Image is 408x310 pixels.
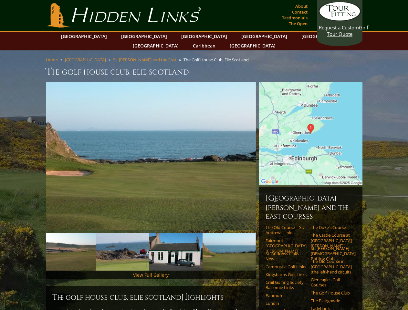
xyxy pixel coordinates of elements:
li: The Golf House Club, Elie Scotland [183,57,251,63]
a: The Duke’s Course [311,225,352,230]
a: The Golf House Club [311,290,352,295]
a: St. [PERSON_NAME] and the East [113,57,176,63]
a: St. [PERSON_NAME] [DEMOGRAPHIC_DATA]’ Putting Club [311,246,352,262]
a: St. Andrews Links–New [266,251,307,262]
a: The Castle Course at [GEOGRAPHIC_DATA][PERSON_NAME] [311,232,352,248]
a: Home [46,57,58,63]
h1: The Golf House Club, Elie Scotland [46,65,362,78]
a: Panmure [266,293,307,298]
a: About [294,2,309,11]
a: The Old Course in [GEOGRAPHIC_DATA] (the left-hand circuit) [311,259,352,274]
a: [GEOGRAPHIC_DATA] [65,57,106,63]
a: The Old Course – St. Andrews Links [266,225,307,235]
a: [GEOGRAPHIC_DATA] [130,41,182,50]
a: The Open [287,19,309,28]
a: [GEOGRAPHIC_DATA] [226,41,279,50]
span: H [181,292,188,303]
a: Request a CustomGolf Tour Quote [319,2,361,37]
a: Contact [290,7,309,16]
a: [GEOGRAPHIC_DATA] [238,32,290,41]
a: Gleneagles Golf Courses [311,277,352,288]
img: Google Map of The Golf House Club, Elie, Golf Club Lane, Elie, Scotland, United Kingdom [259,82,362,185]
h6: [GEOGRAPHIC_DATA][PERSON_NAME] and the East Courses [266,193,356,221]
a: Caribbean [190,41,219,50]
h2: The Golf House Club, Elie Scotland ighlights [52,292,249,303]
a: Crail Golfing Society Balcomie Links [266,280,307,290]
a: [GEOGRAPHIC_DATA] [118,32,170,41]
a: Carnoustie Golf Links [266,264,307,269]
a: The Blairgowrie [311,298,352,303]
a: View Full Gallery [133,272,169,278]
a: Fairmont [GEOGRAPHIC_DATA][PERSON_NAME] [266,238,307,254]
a: [GEOGRAPHIC_DATA] [298,32,350,41]
span: Request a Custom [319,24,359,31]
a: [GEOGRAPHIC_DATA] [178,32,230,41]
a: Kingsbarns Golf Links [266,272,307,277]
a: Lundin [266,301,307,306]
a: [GEOGRAPHIC_DATA] [58,32,110,41]
a: Testimonials [280,13,309,22]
